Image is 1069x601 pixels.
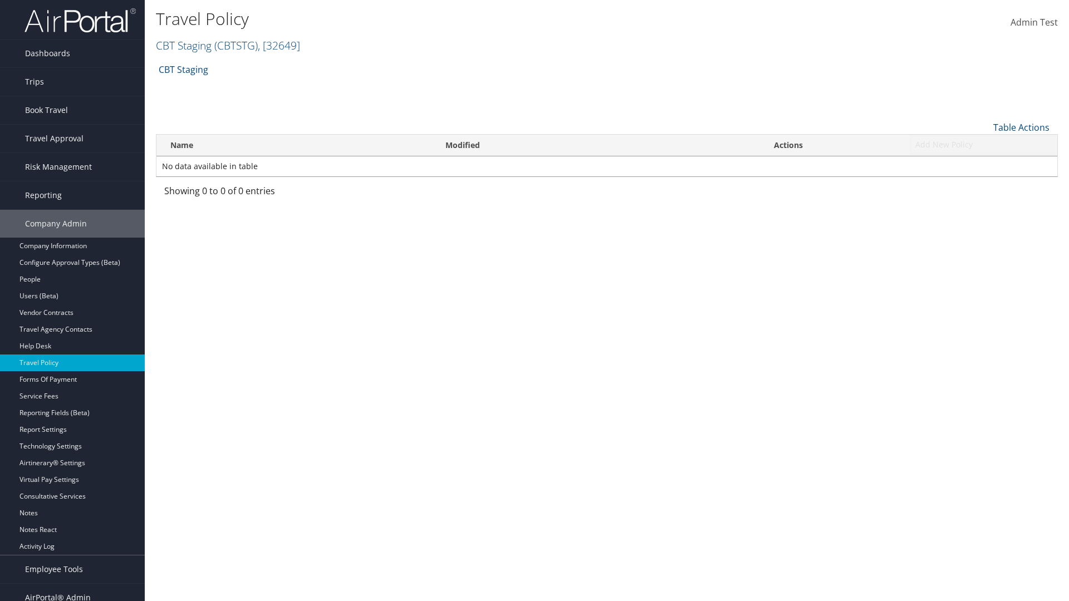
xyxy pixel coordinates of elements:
[25,153,92,181] span: Risk Management
[25,181,62,209] span: Reporting
[25,40,70,67] span: Dashboards
[25,210,87,238] span: Company Admin
[25,96,68,124] span: Book Travel
[25,125,84,152] span: Travel Approval
[24,7,136,33] img: airportal-logo.png
[911,135,1057,154] a: Add New Policy
[25,68,44,96] span: Trips
[25,555,83,583] span: Employee Tools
